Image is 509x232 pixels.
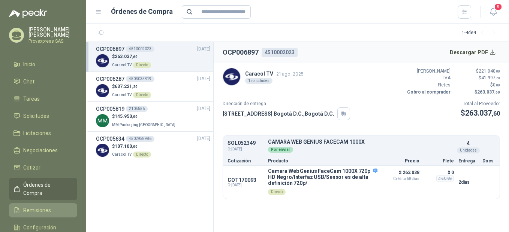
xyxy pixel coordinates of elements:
[461,107,500,119] p: $
[223,100,350,107] p: Dirección de entrega
[23,129,51,137] span: Licitaciones
[462,27,500,39] div: 1 - 4 de 4
[96,75,210,98] a: OCP0062874503035819[DATE] Company Logo$637.221,20Caracol TVDirecto
[406,89,451,96] p: Cobro al comprador
[112,152,132,156] span: Caracol TV
[96,45,210,68] a: OCP0068974510002023[DATE] Company Logo$263.037,60Caracol TVDirecto
[96,105,124,113] h3: OCP005819
[492,110,500,117] span: ,60
[461,100,500,107] p: Total al Proveedor
[268,189,286,195] div: Directo
[132,144,138,149] span: ,00
[276,71,304,77] span: 21 ago, 2025
[126,106,148,112] div: 2105556
[23,223,56,232] span: Configuración
[482,159,495,163] p: Docs
[245,70,304,78] p: Caracol TV
[197,46,210,53] span: [DATE]
[455,68,500,75] p: $
[455,82,500,89] p: $
[111,6,173,17] h1: Órdenes de Compra
[9,161,77,175] a: Cotizar
[467,139,470,147] p: 4
[9,178,77,200] a: Órdenes de Compra
[382,159,419,163] p: Precio
[126,136,154,142] div: 4502958986
[245,78,272,84] div: 1 solicitudes
[268,147,293,153] div: Por enviar
[115,114,138,119] span: 145.950
[458,178,478,187] p: 2 días
[112,53,151,60] p: $
[96,105,210,128] a: OCP0058192105556[DATE] Company Logo$145.950,00MM Packaging [GEOGRAPHIC_DATA]
[382,168,419,181] p: $ 263.038
[96,75,124,83] h3: OCP006287
[23,146,58,155] span: Negociaciones
[115,84,138,89] span: 637.221
[406,74,451,82] p: IVA
[487,5,500,19] button: 5
[382,177,419,181] span: Crédito 60 días
[112,113,177,120] p: $
[23,112,49,120] span: Solicitudes
[477,89,500,95] span: 263.037
[455,74,500,82] p: $
[133,152,151,158] div: Directo
[23,60,35,68] span: Inicio
[112,123,175,127] span: MM Packaging [GEOGRAPHIC_DATA]
[457,147,480,153] div: Unidades
[458,159,478,163] p: Entrega
[9,109,77,123] a: Solicitudes
[23,181,70,197] span: Órdenes de Compra
[496,76,500,80] span: ,60
[197,75,210,82] span: [DATE]
[9,9,47,18] img: Logo peakr
[455,89,500,96] p: $
[132,85,138,89] span: ,20
[126,46,154,52] div: 4510002023
[112,83,151,90] p: $
[9,92,77,106] a: Tareas
[228,140,263,146] p: SOL052349
[9,203,77,217] a: Remisiones
[115,144,138,149] span: 107.100
[268,139,454,145] p: CAMARA WEB GENIUS FACECAM 1000X
[132,55,138,59] span: ,60
[96,144,109,157] img: Company Logo
[9,74,77,89] a: Chat
[481,75,500,80] span: 41.997
[223,110,334,118] p: [STREET_ADDRESS] Bogotá D.C. , Bogotá D.C.
[424,159,454,163] p: Flete
[133,62,151,68] div: Directo
[228,146,263,152] span: C: [DATE]
[228,177,263,183] p: COT170093
[112,63,132,67] span: Caracol TV
[96,114,109,127] img: Company Logo
[126,76,154,82] div: 4503035819
[23,164,40,172] span: Cotizar
[23,206,51,214] span: Remisiones
[424,168,454,177] p: $ 0
[197,135,210,142] span: [DATE]
[228,183,263,187] span: C: [DATE]
[268,168,377,186] p: Camara Web Genius FaceCam 1000X 720p HD Negro/Interfaz USB/Sensor es de alta definición 720p/
[9,143,77,158] a: Negociaciones
[96,54,109,67] img: Company Logo
[115,54,138,59] span: 263.037
[496,83,500,87] span: ,00
[23,77,34,86] span: Chat
[28,39,77,43] p: Provexpress SAS
[494,3,502,10] span: 5
[132,115,138,119] span: ,00
[28,27,77,37] p: [PERSON_NAME] [PERSON_NAME]
[228,159,263,163] p: Cotización
[9,126,77,140] a: Licitaciones
[436,175,454,181] div: Incluido
[223,47,259,58] h2: OCP006897
[133,92,151,98] div: Directo
[96,135,124,143] h3: OCP005634
[465,109,500,117] span: 263.037
[96,135,210,158] a: OCP0056344502958986[DATE] Company Logo$107.100,00Caracol TVDirecto
[262,48,298,57] div: 4510002023
[112,143,151,150] p: $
